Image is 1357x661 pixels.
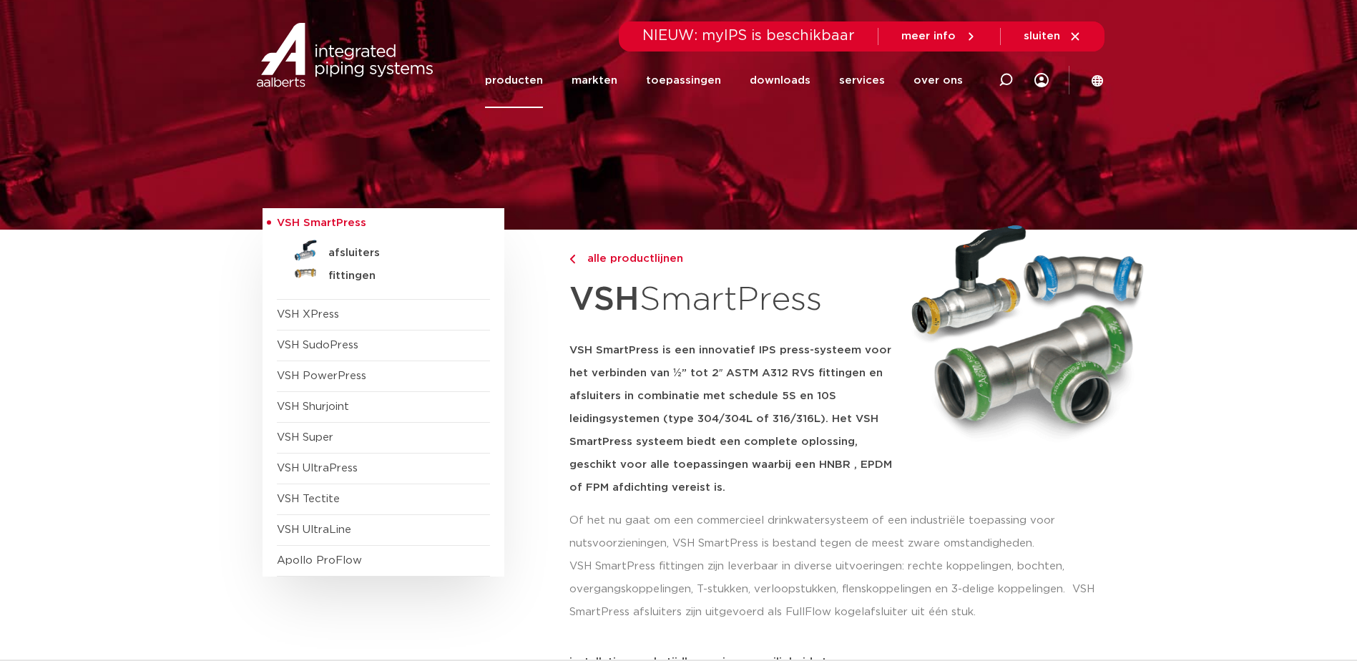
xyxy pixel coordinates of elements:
a: over ons [913,53,963,108]
a: VSH Tectite [277,494,340,504]
a: Apollo ProFlow [277,555,362,566]
span: VSH SmartPress [277,217,366,228]
a: services [839,53,885,108]
strong: VSH SmartPress is een innovatief IPS press-systeem voor het verbinden van ½” tot 2″ ASTM A312 RVS... [569,345,892,493]
a: VSH SudoPress [277,340,358,351]
a: producten [485,53,543,108]
a: VSH Super [277,432,333,443]
nav: Menu [485,53,963,108]
span: meer info [901,31,956,41]
a: markten [572,53,617,108]
img: chevron-right.svg [569,255,575,264]
a: alle productlijnen [569,250,893,268]
h1: SmartPress [569,273,893,328]
h5: afsluiters [328,247,470,260]
a: downloads [750,53,810,108]
div: my IPS [1034,64,1049,96]
a: afsluiters [277,239,490,262]
h5: fittingen [328,270,470,283]
span: NIEUW: myIPS is beschikbaar [642,29,855,43]
a: VSH XPress [277,309,339,320]
a: VSH Shurjoint [277,401,349,412]
a: meer info [901,30,977,43]
span: sluiten [1024,31,1060,41]
a: VSH PowerPress [277,371,366,381]
span: alle productlijnen [579,253,683,264]
a: VSH UltraLine [277,524,351,535]
strong: VSH [569,283,640,316]
a: fittingen [277,262,490,285]
a: VSH UltraPress [277,463,358,474]
a: toepassingen [646,53,721,108]
a: sluiten [1024,30,1082,43]
p: Of het nu gaat om een commercieel drinkwatersysteem of een industriële toepassing voor nutsvoorzi... [569,509,1095,624]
